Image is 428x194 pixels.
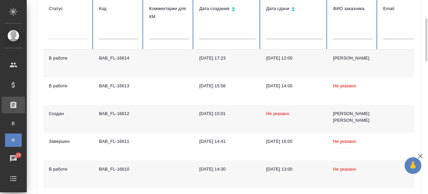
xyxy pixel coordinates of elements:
[333,139,356,144] span: Не указано
[266,111,289,116] span: Не указано
[407,159,419,173] span: 🙏
[49,166,88,173] div: В работе
[99,138,138,145] div: BAB_FL-16611
[8,137,18,143] span: Ф
[49,83,88,89] div: В работе
[199,5,255,14] div: Сортировка
[199,83,255,89] div: [DATE] 15:58
[266,138,322,145] div: [DATE] 16:00
[2,150,25,167] a: 33
[49,5,88,13] div: Статус
[12,152,25,159] span: 33
[49,138,88,145] div: Завершен
[266,83,322,89] div: [DATE] 14:00
[199,166,255,173] div: [DATE] 14:30
[199,110,255,117] div: [DATE] 15:01
[5,133,22,147] a: Ф
[5,117,22,130] a: В
[266,166,322,173] div: [DATE] 13:00
[49,55,88,62] div: В работе
[266,5,322,14] div: Сортировка
[99,83,138,89] div: BAB_FL-16613
[266,55,322,62] div: [DATE] 12:00
[333,83,356,88] span: Не указано
[199,55,255,62] div: [DATE] 17:23
[405,157,421,174] button: 🙏
[383,5,423,13] div: Email
[99,5,138,13] div: Код
[333,110,372,124] div: [PERSON_NAME] [PERSON_NAME]
[333,5,372,13] div: ФИО заказчика
[199,138,255,145] div: [DATE] 14:41
[333,167,356,172] span: Не указано
[99,110,138,117] div: BAB_FL-16612
[99,166,138,173] div: BAB_FL-16610
[149,5,189,21] div: Комментарии для КМ
[333,55,372,62] div: [PERSON_NAME]
[8,120,18,127] span: В
[99,55,138,62] div: BAB_FL-16614
[49,110,88,117] div: Создан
